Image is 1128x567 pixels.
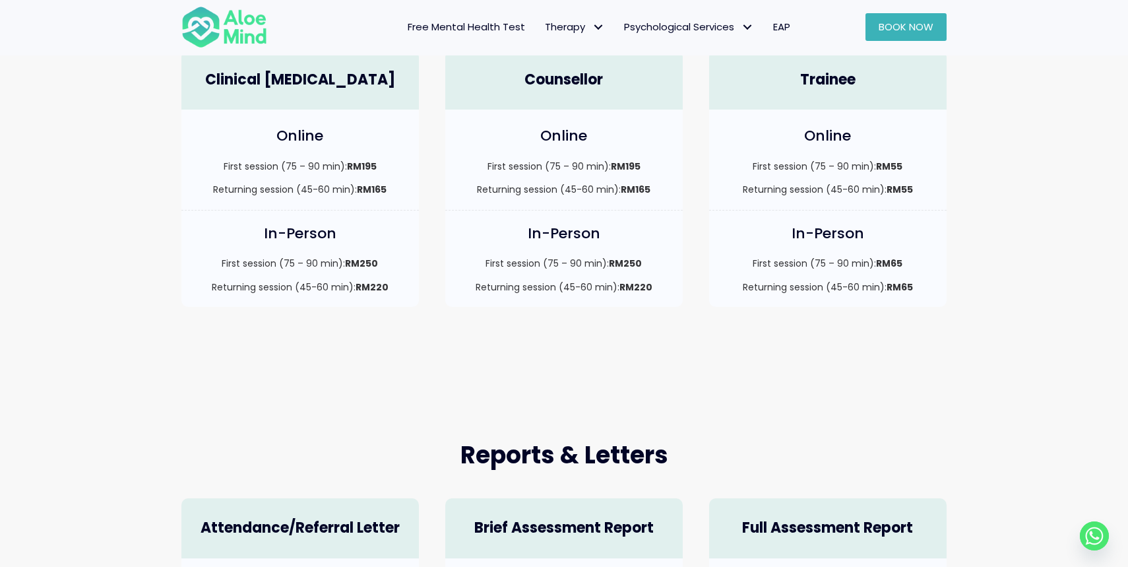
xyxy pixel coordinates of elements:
h4: Online [722,126,933,147]
img: Aloe mind Logo [181,5,267,49]
a: EAP [763,13,800,41]
strong: RM55 [887,183,913,196]
p: First session (75 – 90 min): [722,160,933,173]
a: Free Mental Health Test [398,13,535,41]
p: Returning session (45-60 min): [722,281,933,294]
span: Psychological Services [624,20,753,34]
p: First session (75 – 90 min): [195,257,406,270]
strong: RM165 [357,183,387,196]
p: First session (75 – 90 min): [458,257,670,270]
h4: Online [458,126,670,147]
span: Psychological Services: submenu [737,18,757,37]
strong: RM220 [619,281,652,294]
p: First session (75 – 90 min): [722,257,933,270]
strong: RM250 [609,257,642,270]
span: Book Now [879,20,933,34]
a: TherapyTherapy: submenu [535,13,614,41]
p: Returning session (45-60 min): [195,183,406,196]
span: EAP [773,20,790,34]
h4: Full Assessment Report [722,518,933,539]
span: Free Mental Health Test [408,20,525,34]
strong: RM195 [347,160,377,173]
h4: Attendance/Referral Letter [195,518,406,539]
span: Reports & Letters [460,438,668,472]
p: First session (75 – 90 min): [195,160,406,173]
strong: RM195 [611,160,641,173]
strong: RM65 [876,257,902,270]
a: Psychological ServicesPsychological Services: submenu [614,13,763,41]
h4: Counsellor [458,70,670,90]
h4: Brief Assessment Report [458,518,670,539]
h4: Trainee [722,70,933,90]
h4: In-Person [195,224,406,244]
strong: RM165 [621,183,650,196]
nav: Menu [284,13,800,41]
p: First session (75 – 90 min): [458,160,670,173]
h4: Online [195,126,406,147]
a: Book Now [865,13,947,41]
h4: In-Person [458,224,670,244]
span: Therapy: submenu [588,18,608,37]
strong: RM250 [345,257,378,270]
h4: Clinical [MEDICAL_DATA] [195,70,406,90]
span: Therapy [545,20,604,34]
a: Whatsapp [1080,521,1109,550]
p: Returning session (45-60 min): [722,183,933,196]
strong: RM65 [887,281,913,294]
strong: RM220 [356,281,389,294]
h4: In-Person [722,224,933,244]
strong: RM55 [876,160,902,173]
p: Returning session (45-60 min): [195,281,406,294]
p: Returning session (45-60 min): [458,183,670,196]
p: Returning session (45-60 min): [458,281,670,294]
